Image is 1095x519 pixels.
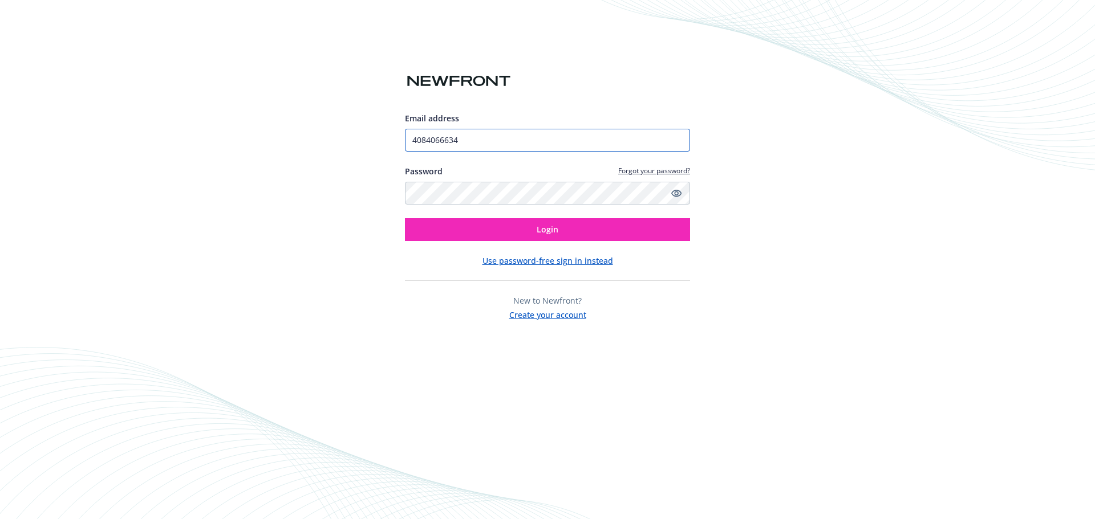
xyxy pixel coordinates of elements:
[405,165,443,177] label: Password
[618,166,690,175] a: Forgot your password?
[405,129,690,152] input: Enter your email
[405,218,690,241] button: Login
[482,255,613,267] button: Use password-free sign in instead
[513,295,582,306] span: New to Newfront?
[670,186,683,200] a: Show password
[537,224,558,235] span: Login
[405,113,459,124] span: Email address
[405,71,513,91] img: Newfront logo
[509,307,586,321] button: Create your account
[405,182,690,205] input: Enter your password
